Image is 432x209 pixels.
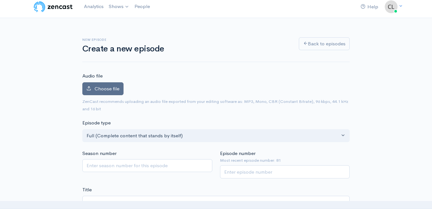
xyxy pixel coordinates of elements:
label: Season number [82,150,116,157]
h6: New episode [82,38,291,41]
input: Enter episode number [220,165,350,178]
img: ZenCast Logo [33,0,74,13]
h1: Create a new episode [82,44,291,54]
small: ZenCast recommends uploading an audio file exported from your editing software as: MP3, Mono, CBR... [82,99,348,112]
label: Title [82,186,92,194]
small: Most recent episode number: 81 [220,157,350,164]
label: Audio file [82,72,103,80]
input: Enter season number for this episode [82,159,212,172]
span: Choose file [95,86,119,92]
button: Full (Complete content that stands by itself) [82,129,350,142]
label: Episode number [220,150,255,157]
a: Back to episodes [299,37,350,50]
div: Full (Complete content that stands by itself) [87,132,340,140]
input: What is the episode's title? [82,196,350,209]
img: ... [385,0,398,13]
label: Episode type [82,119,111,127]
